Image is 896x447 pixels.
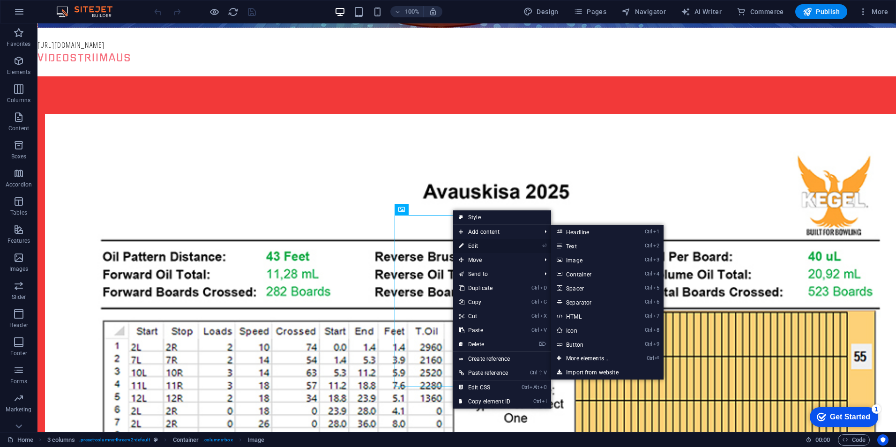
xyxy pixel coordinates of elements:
i: 6 [653,299,659,305]
button: More [855,4,892,19]
i: ⏎ [655,355,659,361]
a: ⌦Delete [453,337,516,351]
i: Ctrl [647,355,654,361]
span: AI Writer [681,7,722,16]
a: CtrlDDuplicate [453,281,516,295]
p: Marketing [6,406,31,413]
a: Ctrl⏎More elements ... [551,351,628,365]
div: Design (Ctrl+Alt+Y) [520,4,562,19]
i: Ctrl [531,327,539,333]
p: Content [8,125,29,132]
i: Alt [530,384,539,390]
a: ⏎Edit [453,239,516,253]
i: C [540,299,546,305]
span: Add content [453,225,537,239]
a: CtrlVPaste [453,323,516,337]
span: Pages [574,7,606,16]
p: Features [7,237,30,245]
i: Ctrl [531,299,539,305]
a: Ctrl1Headline [551,225,628,239]
i: X [540,313,546,319]
i: C [540,384,546,390]
i: ⌦ [539,341,546,347]
i: Ctrl [645,313,652,319]
span: Code [842,434,866,446]
p: Images [9,265,29,273]
i: Ctrl [533,398,541,404]
a: Ctrl9Button [551,337,628,351]
i: I [542,398,546,404]
a: Ctrl8Icon [551,323,628,337]
i: 5 [653,285,659,291]
a: Import from website [551,365,664,380]
a: Ctrl3Image [551,253,628,267]
i: 9 [653,341,659,347]
span: : [822,436,823,443]
span: Click to select. Double-click to edit [247,434,264,446]
span: Publish [803,7,840,16]
i: 8 [653,327,659,333]
i: Ctrl [531,285,539,291]
i: Reload page [228,7,239,17]
i: 3 [653,257,659,263]
div: Get Started 1 items remaining, 80% complete [7,5,76,24]
button: Code [838,434,870,446]
i: 2 [653,243,659,249]
i: Ctrl [522,384,529,390]
i: Ctrl [531,313,539,319]
i: Ctrl [645,243,652,249]
i: ⏎ [542,243,546,249]
i: This element is a customizable preset [154,437,158,442]
button: AI Writer [677,4,725,19]
p: Tables [10,209,27,216]
button: Commerce [733,4,788,19]
a: Ctrl6Separator [551,295,628,309]
span: Navigator [621,7,666,16]
a: CtrlXCut [453,309,516,323]
p: Slider [12,293,26,301]
button: Click here to leave preview mode and continue editing [209,6,220,17]
p: Accordion [6,181,32,188]
h6: 100% [404,6,419,17]
i: On resize automatically adjust zoom level to fit chosen device. [429,7,437,16]
button: Usercentrics [877,434,889,446]
a: Ctrl5Spacer [551,281,628,295]
img: Editor Logo [54,6,124,17]
a: Ctrl2Text [551,239,628,253]
button: reload [227,6,239,17]
i: Ctrl [530,370,538,376]
i: D [540,285,546,291]
a: CtrlCCopy [453,295,516,309]
a: Ctrl7HTML [551,309,628,323]
a: Create reference [453,352,551,366]
span: Commerce [737,7,784,16]
button: Design [520,4,562,19]
span: Move [453,253,537,267]
span: Click to select. Double-click to edit [173,434,199,446]
p: Forms [10,378,27,385]
i: Ctrl [645,327,652,333]
i: Ctrl [645,229,652,235]
i: 7 [653,313,659,319]
div: Get Started [28,10,68,19]
a: CtrlAltCEdit CSS [453,380,516,395]
a: Ctrl⇧VPaste reference [453,366,516,380]
a: Style [453,210,551,224]
p: Elements [7,68,31,76]
span: . preset-columns-three-v2-default [79,434,150,446]
p: Boxes [11,153,27,160]
p: Favorites [7,40,30,48]
i: 1 [653,229,659,235]
span: Design [523,7,559,16]
i: V [540,327,546,333]
div: 1 [69,2,79,11]
i: V [544,370,546,376]
a: Click to cancel selection. Double-click to open Pages [7,434,33,446]
a: CtrlICopy element ID [453,395,516,409]
h6: Session time [806,434,830,446]
a: Send to [453,267,537,281]
i: Ctrl [645,299,652,305]
span: 00 00 [815,434,830,446]
i: Ctrl [645,257,652,263]
i: 4 [653,271,659,277]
